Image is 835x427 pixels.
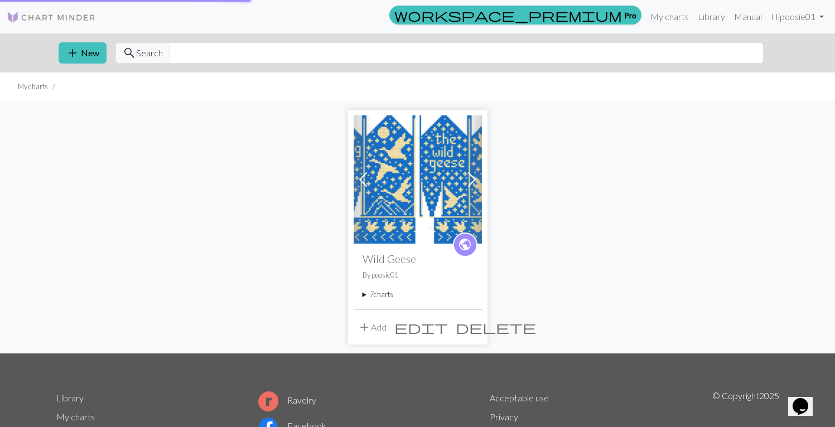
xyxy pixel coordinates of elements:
button: Delete [452,317,540,338]
span: add [66,45,79,61]
button: Add [354,317,390,338]
a: Wild Geese [354,173,482,183]
span: search [123,45,136,61]
span: public [458,236,472,253]
span: delete [456,319,536,335]
a: Acceptable use [490,392,549,403]
a: Ravelry [258,395,316,405]
i: public [458,234,472,256]
img: Ravelry logo [258,391,278,411]
a: Pro [389,6,641,25]
button: Edit [390,317,452,338]
a: Privacy [490,411,518,422]
span: Search [136,46,163,60]
a: My charts [646,6,693,28]
li: My charts [18,81,48,92]
iframe: chat widget [788,382,824,416]
a: public [453,232,477,257]
span: add [358,319,371,335]
a: Hipoosie01 [766,6,828,28]
span: workspace_premium [394,7,622,23]
summary: 7charts [363,289,473,300]
button: New [59,42,107,64]
img: Wild Geese [354,115,482,244]
a: My charts [56,411,95,422]
img: Logo [7,11,96,24]
h2: Wild Geese [363,253,473,265]
i: Edit [394,321,448,334]
a: Library [693,6,730,28]
a: Manual [730,6,766,28]
a: Library [56,392,84,403]
p: By poosie01 [363,270,473,280]
span: edit [394,319,448,335]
